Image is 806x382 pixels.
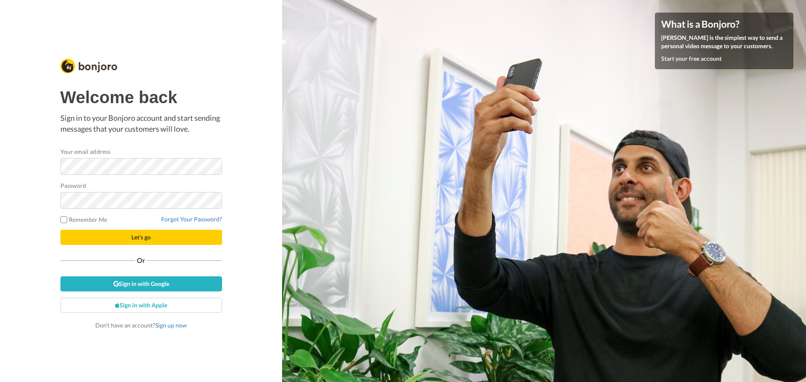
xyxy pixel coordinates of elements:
a: Start your free account [661,55,722,62]
label: Password [60,181,86,190]
p: [PERSON_NAME] is the simplest way to send a personal video message to your customers. [661,34,787,50]
label: Your email address [60,147,110,156]
label: Remember Me [60,215,107,224]
button: Let's go [60,230,222,245]
a: Forgot Your Password? [161,216,222,223]
input: Remember Me [60,216,67,223]
span: Let's go [131,234,151,241]
h1: Welcome back [60,88,222,107]
h4: What is a Bonjoro? [661,19,787,29]
span: Don’t have an account? [95,322,187,329]
p: Sign in to your Bonjoro account and start sending messages that your customers will love. [60,113,222,134]
a: Sign up now [155,322,187,329]
span: Or [135,257,147,263]
a: Sign in with Apple [60,298,222,313]
a: Sign in with Google [60,276,222,291]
